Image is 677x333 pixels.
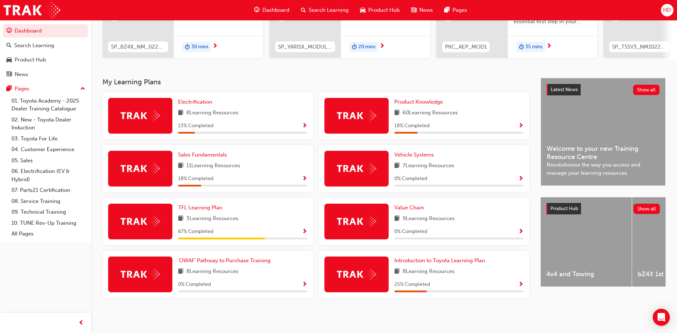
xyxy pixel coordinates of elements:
[518,121,524,130] button: Show Progress
[121,110,160,121] img: Trak
[178,151,230,159] a: Sales Fundamentals
[4,2,60,18] img: Trak
[394,99,443,105] span: Product Knowledge
[354,3,405,18] a: car-iconProduct Hub
[9,155,88,166] a: 05. Sales
[121,163,160,174] img: Trak
[191,43,208,51] span: 30 mins
[519,43,524,52] span: duration-icon
[186,109,238,118] span: 8 Learning Resources
[547,145,660,161] span: Welcome to your new Training Resource Centre
[379,43,385,50] span: next-icon
[368,6,400,14] span: Product Hub
[337,216,376,227] img: Trak
[394,267,400,276] span: book-icon
[178,257,271,264] span: 'OWAF' Pathway to Purchase Training
[302,121,307,130] button: Show Progress
[6,28,12,34] span: guage-icon
[302,176,307,182] span: Show Progress
[394,214,400,223] span: book-icon
[661,4,673,16] button: HD
[394,228,427,236] span: 0 % Completed
[653,309,670,326] div: Open Intercom Messenger
[411,6,416,15] span: news-icon
[9,185,88,196] a: 07. Parts21 Certification
[111,43,165,51] span: SP_BZ4X_NM_0224_EL01
[212,43,218,50] span: next-icon
[394,280,430,289] span: 25 % Completed
[302,280,307,289] button: Show Progress
[612,43,666,51] span: SP_TSSV3_NM1022_EL
[9,196,88,207] a: 08. Service Training
[9,133,88,144] a: 03. Toyota For Life
[9,228,88,239] a: All Pages
[518,282,524,288] span: Show Progress
[102,78,529,86] h3: My Learning Plans
[546,43,552,50] span: next-icon
[403,214,455,223] span: 9 Learning Resources
[518,123,524,129] span: Show Progress
[633,85,660,95] button: Show all
[278,43,332,51] span: SP_YARISX_MODULE_2
[6,57,12,63] span: car-icon
[9,95,88,114] a: 01. Toyota Academy - 2025 Dealer Training Catalogue
[302,282,307,288] span: Show Progress
[178,204,222,211] span: TFL Learning Plan
[352,43,357,52] span: duration-icon
[405,3,439,18] a: news-iconNews
[547,84,660,95] a: Latest NewsShow all
[3,24,88,38] a: Dashboard
[6,43,11,49] span: search-icon
[403,109,458,118] span: 60 Learning Resources
[394,161,400,170] span: book-icon
[178,151,227,158] span: Sales Fundamentals
[403,267,455,276] span: 8 Learning Resources
[3,23,88,82] button: DashboardSearch LearningProduct HubNews
[518,176,524,182] span: Show Progress
[337,110,376,121] img: Trak
[178,175,213,183] span: 18 % Completed
[525,43,542,51] span: 35 mins
[309,6,349,14] span: Search Learning
[9,207,88,218] a: 09. Technical Training
[178,257,273,265] a: 'OWAF' Pathway to Purchase Training
[394,257,485,264] span: Introduction to Toyota Learning Plan
[419,6,433,14] span: News
[518,227,524,236] button: Show Progress
[9,166,88,185] a: 06. Electrification (EV & Hybrid)
[550,205,578,212] span: Product Hub
[178,161,183,170] span: book-icon
[178,214,183,223] span: book-icon
[453,6,467,14] span: Pages
[178,122,213,130] span: 13 % Completed
[337,269,376,280] img: Trak
[337,163,376,174] img: Trak
[121,216,160,227] img: Trak
[9,114,88,133] a: 02. New - Toyota Dealer Induction
[178,267,183,276] span: book-icon
[394,204,424,211] span: Value Chain
[15,56,46,64] div: Product Hub
[633,204,660,214] button: Show all
[663,6,671,14] span: HD
[302,227,307,236] button: Show Progress
[186,214,238,223] span: 3 Learning Resources
[186,161,240,170] span: 11 Learning Resources
[178,228,213,236] span: 67 % Completed
[439,3,473,18] a: pages-iconPages
[394,109,400,118] span: book-icon
[178,98,215,106] a: Electrification
[518,174,524,183] button: Show Progress
[394,122,430,130] span: 18 % Completed
[394,98,446,106] a: Product Knowledge
[254,6,259,15] span: guage-icon
[3,82,88,95] button: Pages
[541,197,632,287] a: 4x4 and Towing
[394,204,427,212] a: Value Chain
[551,86,578,93] span: Latest News
[444,6,450,15] span: pages-icon
[358,43,375,51] span: 20 mins
[546,203,660,214] a: Product HubShow all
